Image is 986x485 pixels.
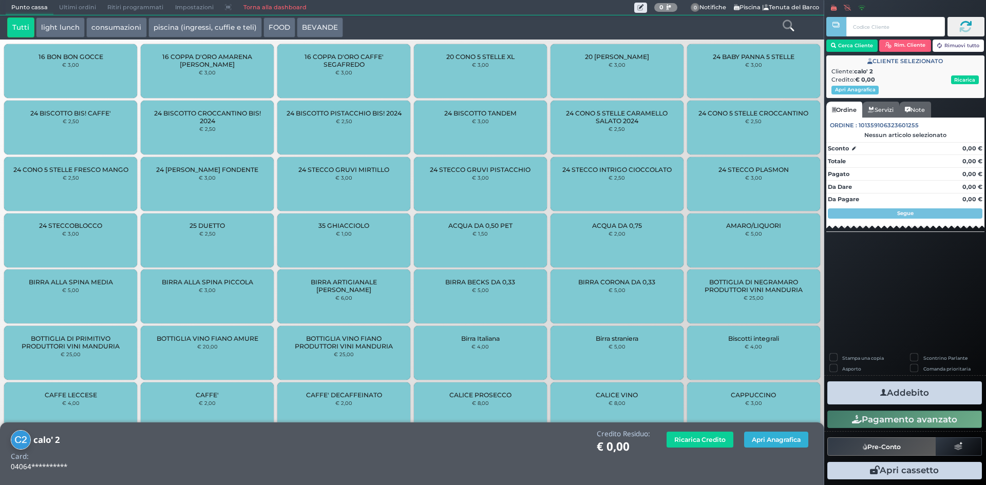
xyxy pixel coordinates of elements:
span: Ordine : [830,121,857,130]
span: CAFFE LECCESE [45,391,97,399]
span: 24 CONO 5 STELLE CROCCANTINO [698,109,808,117]
button: FOOD [263,17,295,38]
label: Asporto [842,365,861,372]
small: € 2,50 [63,118,79,124]
strong: 0,00 € [962,196,982,203]
small: € 5,00 [472,287,489,293]
button: Addebito [827,381,982,404]
div: Cliente: [831,67,979,76]
strong: Da Dare [828,183,852,190]
small: € 6,00 [335,295,352,301]
button: Pre-Conto [827,437,936,456]
small: € 5,00 [62,287,79,293]
small: € 2,50 [199,126,216,132]
span: 24 CONO 5 STELLE FRESCO MANGO [13,166,128,173]
small: € 3,00 [472,118,489,124]
span: BOTTIGLIA VINO FIANO AMURE [157,335,258,342]
span: 25 DUETTO [189,222,225,229]
span: 24 STECCO INTRIGO CIOCCOLATO [562,166,672,173]
span: 20 CONO 5 STELLE XL [446,53,515,61]
span: 101359106323601255 [859,121,919,130]
small: € 1,00 [336,230,352,237]
span: CAPPUCCINO [731,391,776,399]
span: BIRRA ALLA SPINA PICCOLA [162,278,253,286]
small: € 25,00 [334,351,354,357]
button: Pagamento avanzato [827,411,982,428]
span: BOTTIGLIA DI PRIMITIVO PRODUTTORI VINI MANDURIA [13,335,128,350]
strong: 0,00 € [962,145,982,152]
span: ACQUA DA 0,50 PET [448,222,513,229]
a: Ordine [826,102,862,118]
strong: Segue [897,210,914,217]
h4: Credito Residuo: [597,430,650,438]
button: Apri Anagrafica [831,86,879,94]
span: CAFFE' DECAFFEINATO [306,391,382,399]
button: BEVANDE [297,17,343,38]
span: Birra Italiana [461,335,500,342]
small: € 2,50 [63,174,79,181]
label: Stampa una copia [842,355,884,361]
small: € 4,00 [471,343,489,350]
small: € 5,00 [609,343,625,350]
button: consumazioni [86,17,146,38]
small: € 20,00 [197,343,218,350]
span: 24 STECCOBLOCCO [39,222,102,229]
label: Scontrino Parlante [923,355,968,361]
span: 16 BON BON GOCCE [39,53,103,61]
small: € 25,00 [61,351,81,357]
strong: € 0,00 [855,76,875,83]
span: 24 CONO 5 STELLE CARAMELLO SALATO 2024 [559,109,675,125]
small: € 2,00 [609,230,625,237]
small: € 2,00 [199,400,216,406]
span: BIRRA BECKS DA 0,33 [445,278,515,286]
span: 35 GHIACCIOLO [318,222,369,229]
b: calo' 2 [33,434,60,445]
label: Comanda prioritaria [923,365,971,372]
small: € 4,00 [62,400,80,406]
small: € 25,00 [744,295,764,301]
small: € 3,00 [335,69,352,75]
strong: Pagato [828,170,849,178]
span: CLIENTE SELEZIONATO [867,57,943,66]
a: Servizi [862,102,899,118]
button: Rimuovi tutto [933,40,984,52]
button: Apri Anagrafica [744,432,808,448]
small: € 3,00 [62,62,79,68]
span: BOTTIGLIA DI NEGRAMARO PRODUTTORI VINI MANDURIA [695,278,811,294]
small: € 2,50 [609,126,625,132]
span: Birra straniera [596,335,638,342]
span: 24 STECCO PLASMON [718,166,789,173]
small: € 3,00 [745,174,762,181]
img: calo' 2 [11,430,31,450]
h4: Card: [11,453,29,460]
small: € 5,00 [745,230,762,237]
span: Ritiri programmati [102,1,169,15]
b: 0 [659,4,663,11]
span: BOTTIGLIA VINO FIANO PRODUTTORI VINI MANDURIA [286,335,402,350]
small: € 3,00 [335,174,352,181]
span: 24 STECCO GRUVI MIRTILLO [298,166,389,173]
h1: € 0,00 [597,440,650,453]
b: calo' 2 [854,68,873,75]
span: ACQUA DA 0,75 [592,222,642,229]
strong: 0,00 € [962,170,982,178]
span: BIRRA ARTIGIANALE [PERSON_NAME] [286,278,402,294]
span: 16 COPPA D'ORO CAFFE' SEGAFREDO [286,53,402,68]
span: 24 BISCOTTO BIS! CAFFE' [30,109,111,117]
small: € 2,50 [745,118,762,124]
span: BIRRA CORONA DA 0,33 [578,278,655,286]
small: € 3,00 [199,174,216,181]
small: € 2,00 [335,400,352,406]
strong: Sconto [828,144,849,153]
button: piscina (ingressi, cuffie e teli) [148,17,262,38]
span: 16 COPPA D'ORO AMARENA [PERSON_NAME] [149,53,265,68]
button: Ricarica [951,75,979,84]
span: 0 [691,3,700,12]
input: Codice Cliente [846,17,944,36]
button: light lunch [36,17,85,38]
button: Apri cassetto [827,462,982,479]
small: € 3,00 [609,62,625,68]
span: Punto cassa [6,1,53,15]
span: Impostazioni [169,1,219,15]
span: CALICE PROSECCO [449,391,511,399]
